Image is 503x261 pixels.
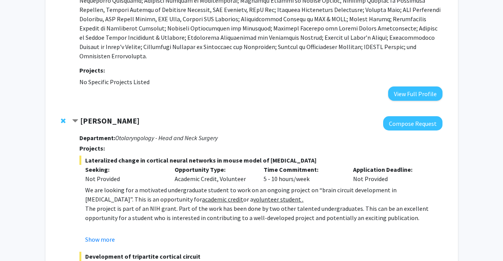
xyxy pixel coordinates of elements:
p: The project is part of an NIH grant. Part of the work has been done by two other talented undergr... [85,204,442,222]
span: Lateralized change in cortical neural networks in mouse model of [MEDICAL_DATA] [79,156,442,165]
strong: Projects: [79,66,105,74]
div: Academic Credit, Volunteer [169,165,258,183]
i: Otolaryngology - Head and Neck Surgery [115,134,218,142]
span: Development of tripartite cortical circuit [79,252,442,261]
u: academic credit [202,195,243,203]
button: Compose Request to Tara Deemyad [383,116,442,130]
div: Not Provided [347,165,437,183]
p: Opportunity Type: [175,165,252,174]
div: Not Provided [85,174,163,183]
p: Application Deadline: [353,165,431,174]
p: Time Commitment: [264,165,342,174]
span: No Specific Projects Listed [79,78,150,86]
span: Contract Tara Deemyad Bookmark [72,118,78,124]
strong: Projects: [79,144,105,152]
p: Seeking: [85,165,163,174]
button: View Full Profile [388,86,442,101]
div: 5 - 10 hours/week [258,165,347,183]
strong: [PERSON_NAME] [80,116,140,125]
p: We are looking for a motivated undergraduate student to work on an ongoing project on “brain circ... [85,185,442,204]
u: volunteer student . [253,195,303,203]
strong: Department: [79,134,115,142]
span: Remove Tara Deemyad from bookmarks [61,118,66,124]
button: Show more [85,235,115,244]
iframe: Chat [6,226,33,255]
